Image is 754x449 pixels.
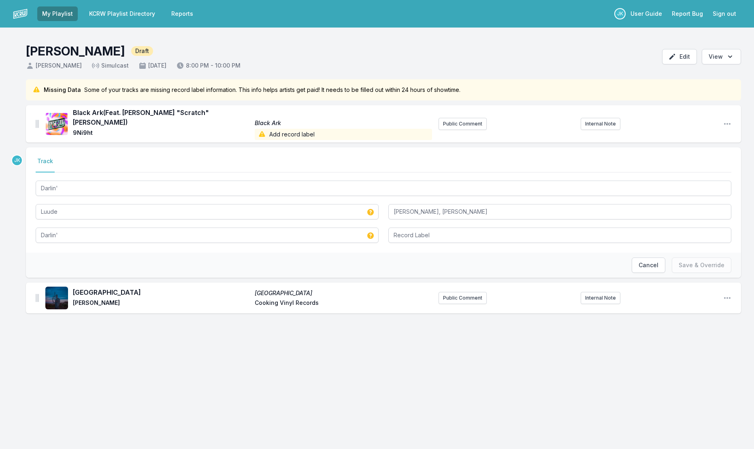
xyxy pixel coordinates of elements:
a: Report Bug [667,6,708,21]
img: logo-white-87cec1fa9cbef997252546196dc51331.png [13,6,28,21]
p: Jason Kramer [614,8,626,19]
button: Edit [662,49,697,64]
img: Drag Handle [36,294,39,302]
span: Some of your tracks are missing record label information. This info helps artists get paid! It ne... [84,86,460,94]
button: Public Comment [439,118,487,130]
span: Draft [131,46,153,56]
input: Featured Artist(s), comma separated [388,204,731,219]
button: Open options [702,49,741,64]
input: Album Title [36,228,379,243]
span: Cooking Vinyl Records [255,299,432,309]
a: Reports [166,6,198,21]
button: Open playlist item options [723,294,731,302]
button: Public Comment [439,292,487,304]
img: Black Ark [45,113,68,135]
button: Cancel [632,257,665,273]
span: [GEOGRAPHIC_DATA] [255,289,432,297]
a: User Guide [626,6,667,21]
input: Record Label [388,228,731,243]
span: 8:00 PM - 10:00 PM [176,62,241,70]
button: Internal Note [581,118,620,130]
span: [PERSON_NAME] [26,62,82,70]
a: KCRW Playlist Directory [84,6,160,21]
span: 9Ni9ht [73,129,250,140]
input: Track Title [36,181,731,196]
button: Save & Override [672,257,731,273]
span: Black Ark (Feat. [PERSON_NAME] "Scratch" [PERSON_NAME]) [73,108,250,127]
p: Jason Kramer [11,155,23,166]
h1: [PERSON_NAME] [26,44,125,58]
button: Open playlist item options [723,120,731,128]
button: Internal Note [581,292,620,304]
span: Black Ark [255,119,432,127]
span: [GEOGRAPHIC_DATA] [73,287,250,297]
span: Add record label [255,129,432,140]
button: Track [36,157,55,172]
a: My Playlist [37,6,78,21]
img: Drag Handle [36,120,39,128]
span: [DATE] [138,62,166,70]
input: Artist [36,204,379,219]
img: Shaftesbury Avenue [45,287,68,309]
span: Missing Data [44,86,81,94]
span: [PERSON_NAME] [73,299,250,309]
button: Sign out [708,6,741,21]
span: Simulcast [92,62,129,70]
